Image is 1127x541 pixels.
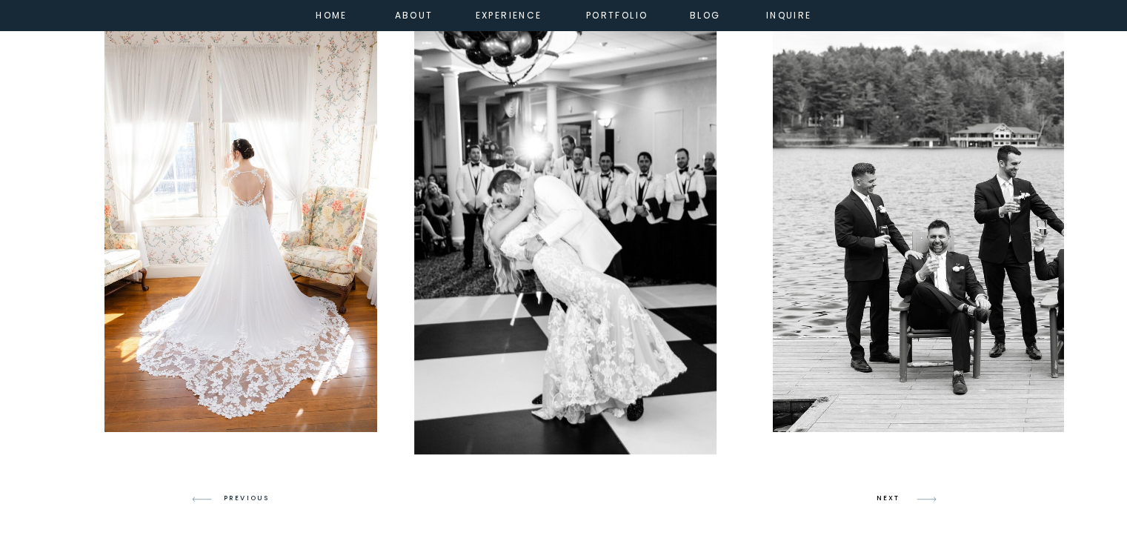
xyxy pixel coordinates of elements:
a: inquire [762,7,816,21]
h3: NEXT [877,492,905,505]
a: home [312,7,352,21]
h3: PREVIOUS [224,492,281,505]
a: Blog [679,7,732,21]
a: about [395,7,428,21]
a: experience [476,7,536,21]
a: portfolio [585,7,649,21]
